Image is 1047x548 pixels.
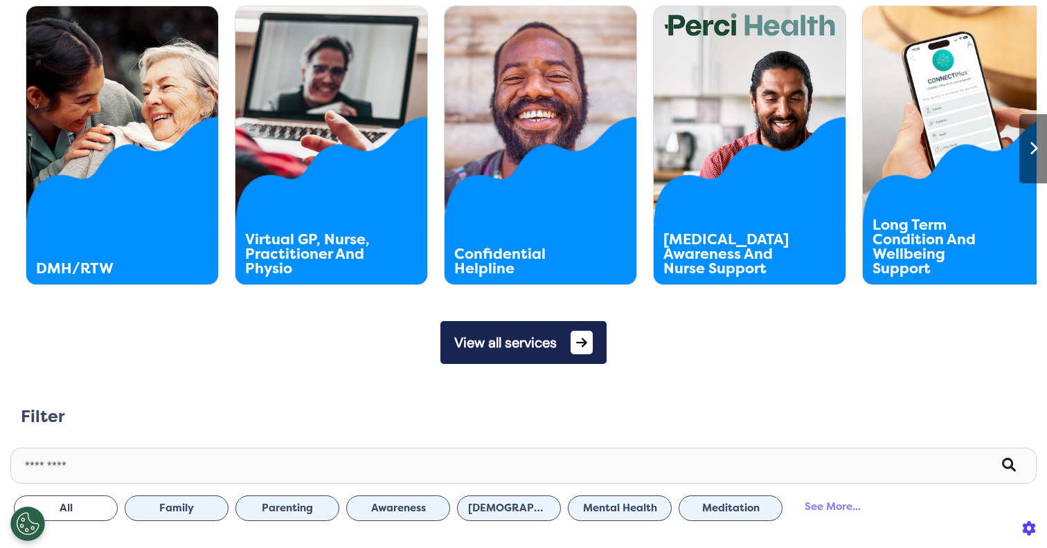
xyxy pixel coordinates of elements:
[663,232,798,276] div: [MEDICAL_DATA] Awareness And Nurse Support
[21,407,65,427] h2: Filter
[872,218,1007,276] div: Long Term Condition And Wellbeing Support
[789,494,876,520] div: See More...
[245,232,379,276] div: Virtual GP, Nurse, Practitioner And Physio
[454,247,589,276] div: Confidential Helpline
[679,495,782,521] button: Meditation
[457,495,561,521] button: [DEMOGRAPHIC_DATA] Health
[346,495,450,521] button: Awareness
[14,495,118,521] button: All
[125,495,229,521] button: Family
[568,495,672,521] button: Mental Health
[440,321,607,364] button: View all services
[235,495,339,521] button: Parenting
[10,506,45,541] button: Open Preferences
[36,262,170,276] div: DMH/RTW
